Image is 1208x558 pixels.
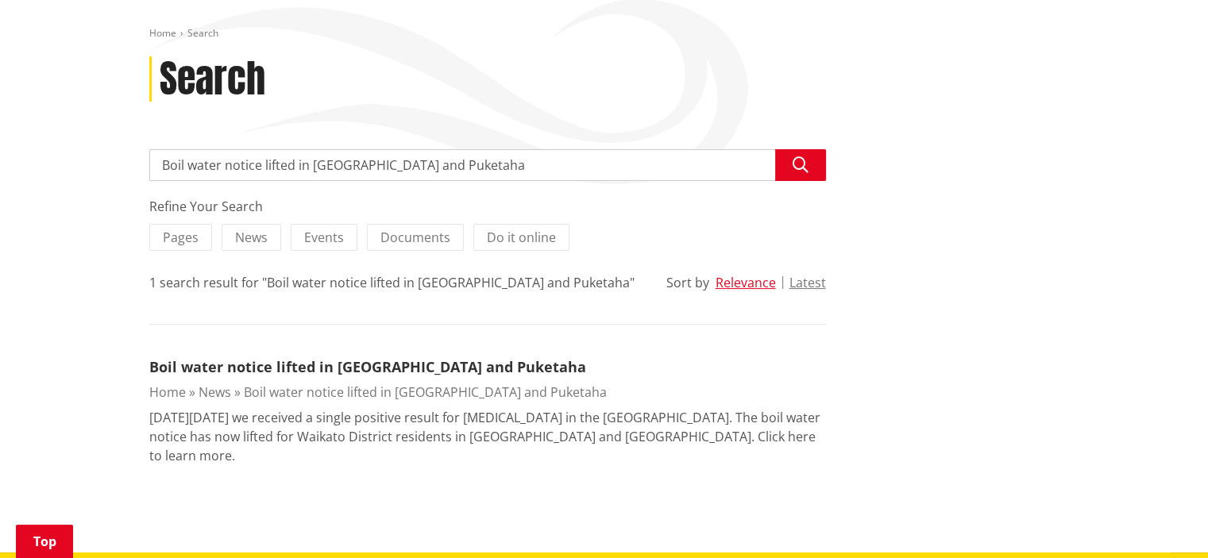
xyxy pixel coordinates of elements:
nav: breadcrumb [149,27,1059,40]
span: Events [304,229,344,246]
span: News [235,229,268,246]
div: Refine Your Search [149,197,826,216]
a: Boil water notice lifted in [GEOGRAPHIC_DATA] and Puketaha [149,357,586,376]
a: Home [149,383,186,401]
span: Pages [163,229,199,246]
div: 1 search result for "Boil water notice lifted in [GEOGRAPHIC_DATA] and Puketaha" [149,273,635,292]
p: [DATE][DATE] we received a single positive result for [MEDICAL_DATA] in the [GEOGRAPHIC_DATA]. Th... [149,408,826,465]
span: Search [187,26,218,40]
a: News [199,383,231,401]
div: Sort by [666,273,709,292]
input: Search input [149,149,826,181]
a: Boil water notice lifted in [GEOGRAPHIC_DATA] and Puketaha [244,383,607,401]
a: Home [149,26,176,40]
iframe: Messenger Launcher [1135,491,1192,548]
button: Relevance [716,275,776,290]
span: Do it online [487,229,556,246]
span: Documents [380,229,450,246]
a: Top [16,525,73,558]
button: Latest [789,275,826,290]
h1: Search [160,56,265,102]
